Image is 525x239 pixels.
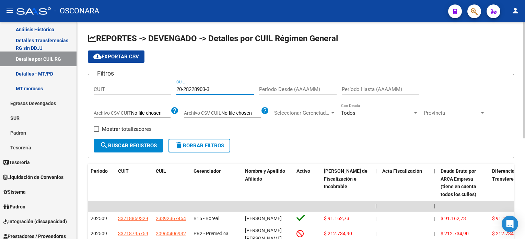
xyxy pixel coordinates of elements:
span: | [434,231,435,236]
span: Exportar CSV [93,54,139,60]
span: Acta Fiscalización [382,168,422,174]
span: Buscar Registros [100,143,157,149]
span: 23392367454 [156,216,186,221]
mat-icon: menu [5,7,14,15]
mat-icon: delete [175,141,183,149]
span: 202509 [91,216,107,221]
span: Mostrar totalizadores [102,125,152,133]
span: | [375,168,377,174]
div: Open Intercom Messenger [502,216,518,232]
span: PR2 - Premedica [194,231,229,236]
span: Deuda Bruta por ARCA Empresa (tiene en cuenta todos los cuiles) [441,168,476,197]
button: Borrar Filtros [168,139,230,152]
span: Gerenciador [194,168,221,174]
button: Exportar CSV [88,50,144,63]
span: $ 212.734,90 [441,231,469,236]
span: B15 - Boreal [194,216,219,221]
span: REPORTES -> DEVENGADO -> Detalles por CUIL Régimen General [88,34,338,43]
span: 202509 [91,231,107,236]
span: [PERSON_NAME] [245,216,282,221]
span: CUIL [156,168,166,174]
span: Archivo CSV CUIL [184,110,221,116]
span: Tesorería [3,159,30,166]
span: $ 212.734,90 [324,231,352,236]
span: 33718795759 [118,231,148,236]
span: | [434,203,435,209]
span: | [375,231,376,236]
span: Integración (discapacidad) [3,218,67,225]
datatable-header-cell: | [431,164,438,202]
datatable-header-cell: Nombre y Apellido Afiliado [242,164,294,202]
span: $ 91.162,73 [441,216,466,221]
span: Borrar Filtros [175,143,224,149]
span: $ 212.734,90 [492,231,520,236]
span: | [434,168,435,174]
mat-icon: help [171,106,179,115]
span: Período [91,168,108,174]
datatable-header-cell: Activo [294,164,321,202]
datatable-header-cell: Gerenciador [191,164,242,202]
datatable-header-cell: Acta Fiscalización [380,164,431,202]
span: | [375,203,377,209]
mat-icon: help [261,106,269,115]
button: Buscar Registros [94,139,163,152]
span: Seleccionar Gerenciador [274,110,330,116]
mat-icon: search [100,141,108,149]
span: | [434,216,435,221]
datatable-header-cell: Deuda Bruta por ARCA Empresa (tiene en cuenta todos los cuiles) [438,164,489,202]
span: Sistema [3,188,26,196]
span: Nombre y Apellido Afiliado [245,168,285,182]
h3: Filtros [94,69,117,78]
span: CUIT [118,168,129,174]
span: Activo [296,168,310,174]
input: Archivo CSV CUIL [221,110,261,116]
span: Liquidación de Convenios [3,173,63,181]
datatable-header-cell: Período [88,164,115,202]
datatable-header-cell: Deuda Bruta Neto de Fiscalización e Incobrable [321,164,373,202]
span: Archivo CSV CUIT [94,110,131,116]
span: [PERSON_NAME] de Fiscalización e Incobrable [324,168,367,190]
span: Provincia [424,110,479,116]
span: - OSCONARA [54,3,99,19]
span: $ 91.162,73 [324,216,349,221]
datatable-header-cell: CUIL [153,164,191,202]
span: 20960406932 [156,231,186,236]
span: | [375,216,376,221]
span: 33718869329 [118,216,148,221]
mat-icon: person [511,7,520,15]
span: Padrón [3,203,25,210]
span: Todos [341,110,355,116]
span: $ 91.162,73 [492,216,517,221]
mat-icon: cloud_download [93,52,102,60]
input: Archivo CSV CUIT [131,110,171,116]
datatable-header-cell: | [373,164,380,202]
datatable-header-cell: CUIT [115,164,153,202]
